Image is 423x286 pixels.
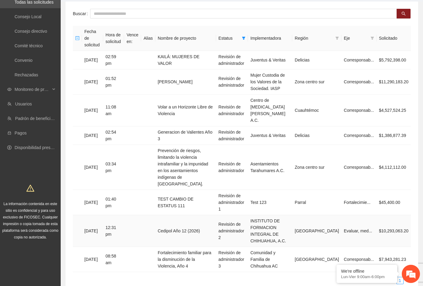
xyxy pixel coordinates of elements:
[344,228,372,233] span: Evaluar, med...
[335,36,339,40] span: filter
[124,26,141,51] th: Vence en:
[82,190,103,215] td: [DATE]
[404,277,411,284] button: right
[248,247,292,272] td: Comunidad y Familia de Chihuahua AC
[292,215,341,247] td: [GEOGRAPHIC_DATA]
[3,165,116,187] textarea: Escriba su mensaje aquí y haga clic en “Enviar”
[371,36,374,40] span: filter
[155,69,216,95] td: [PERSON_NAME]
[103,247,124,272] td: 08:58 am
[15,14,42,19] a: Consejo Local
[344,58,374,62] span: Corresponsab...
[248,95,292,126] td: Centro de [MEDICAL_DATA] [PERSON_NAME] A.C.
[248,145,292,190] td: Asentamientos Tarahumares A.C.
[155,247,216,272] td: Fortalecimiento familiar para la disminución de la Violencia, Año 4
[248,51,292,69] td: Juventus & Veritas
[292,145,341,190] td: Zona centro sur
[26,184,34,192] span: warning
[292,69,341,95] td: Zona centro sur
[155,215,216,247] td: Cedipol Año 12 (2026)
[82,145,103,190] td: [DATE]
[103,190,124,215] td: 01:40 pm
[248,190,292,215] td: Test 123
[377,145,411,190] td: $4,112,112.00
[15,101,32,106] a: Usuarios
[82,26,103,51] th: Fecha de solicitud
[2,202,59,239] span: La información contenida en este sitio es confidencial y para uso exclusivo de FICOSEC. Cualquier...
[103,95,124,126] td: 11:08 am
[377,95,411,126] td: $4,527,524.25
[155,51,216,69] td: KAILÁ: MUJERES DE VALOR
[216,190,248,215] td: Revisión de administrador 1
[344,165,374,170] span: Corresponsab...
[292,247,341,272] td: [GEOGRAPHIC_DATA]
[7,87,12,91] span: eye
[292,126,341,145] td: Delicias
[334,34,340,43] span: filter
[377,69,411,95] td: $11,290,183.20
[369,34,375,43] span: filter
[15,72,38,77] a: Rechazadas
[216,247,248,272] td: Revisión de administrador 3
[100,3,114,18] div: Minimizar ventana de chat en vivo
[103,145,124,190] td: 03:34 pm
[341,274,393,279] p: Lun-Vier 9:00am-6:00pm
[241,34,247,43] span: filter
[103,26,124,51] th: Hora de solicitud
[344,133,374,138] span: Corresponsab...
[216,95,248,126] td: Revisión de administrador
[401,12,406,16] span: search
[344,35,368,42] span: Eje
[75,36,80,40] span: minus-square
[103,51,124,69] td: 02:59 pm
[218,35,239,42] span: Estatus
[341,269,393,274] div: We're offline
[344,108,374,113] span: Corresponsab...
[103,215,124,247] td: 12:31 pm
[292,95,341,126] td: Cuauhtémoc
[90,187,110,195] em: Enviar
[155,26,216,51] th: Nombre de proyecto
[295,35,333,42] span: Región
[12,81,107,142] span: Estamos sin conexión. Déjenos un mensaje.
[248,69,292,95] td: Mujer Custodia de los Valores de la Sociedad. IASP
[155,145,216,190] td: Prevención de riesgos, limitando la violencia intrafamiliar y la impunidad en los asentamientos i...
[15,29,47,34] a: Consejo directivo
[377,126,411,145] td: $1,386,877.39
[155,190,216,215] td: TEST CAMBIO DE ESTATUS 111
[377,190,411,215] td: $45,400.00
[82,215,103,247] td: [DATE]
[242,36,245,40] span: filter
[248,26,292,51] th: Implementadora
[32,31,102,39] div: Dejar un mensaje
[15,131,27,135] a: Pagos
[404,277,411,284] li: Next Page
[344,200,371,205] span: Fortalecimie...
[397,277,403,284] a: 1
[292,51,341,69] td: Delicias
[344,79,374,84] span: Corresponsab...
[15,58,32,63] a: Convenio
[389,277,396,284] li: Previous Page
[397,9,411,18] button: search
[377,26,411,51] th: Solicitado
[15,145,66,150] a: Disponibilidad presupuestal
[248,215,292,247] td: INSTITUTO DE FORMACION INTEGRAL DE CHIHUAHUA, A.C.
[216,69,248,95] td: Revisión de administrador
[82,51,103,69] td: [DATE]
[216,126,248,145] td: Revisión de administrador
[15,116,60,121] a: Padrón de beneficiarios
[82,247,103,272] td: [DATE]
[155,126,216,145] td: Generacion de Valientes Año 3
[292,190,341,215] td: Parral
[389,277,396,284] button: left
[216,215,248,247] td: Revisión de administrador 2
[377,215,411,247] td: $10,293,063.20
[15,83,50,95] span: Monitoreo de proyectos
[103,126,124,145] td: 02:54 pm
[216,51,248,69] td: Revisión de administrador
[82,126,103,145] td: [DATE]
[377,247,411,272] td: $7,943,281.23
[82,69,103,95] td: [DATE]
[82,95,103,126] td: [DATE]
